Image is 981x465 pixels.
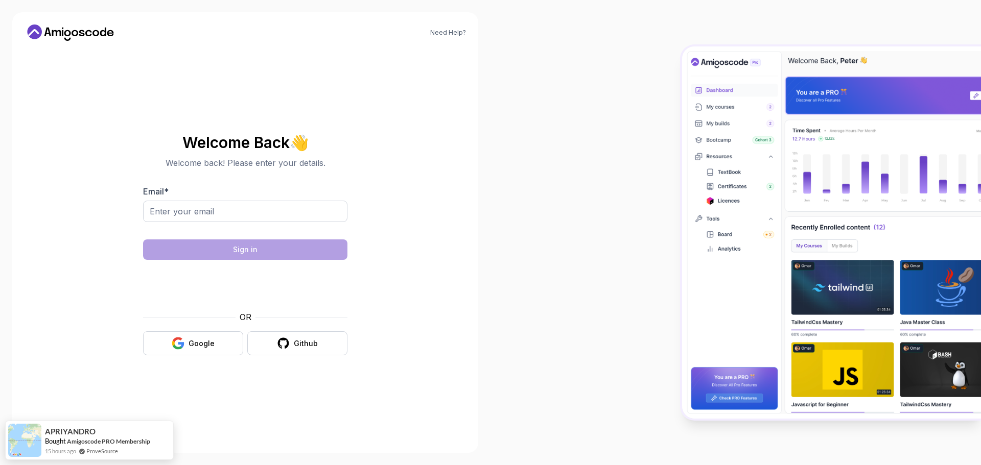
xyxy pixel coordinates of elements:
span: APRIYANDRO [45,427,96,436]
button: Sign in [143,239,347,260]
a: Need Help? [430,29,466,37]
button: Github [247,331,347,355]
a: Home link [25,25,116,41]
div: Github [294,338,318,349]
h2: Welcome Back [143,134,347,151]
div: Google [189,338,215,349]
input: Enter your email [143,201,347,222]
img: Amigoscode Dashboard [682,46,981,419]
img: provesource social proof notification image [8,424,41,457]
div: Sign in [233,244,258,255]
span: Bought [45,437,66,445]
button: Google [143,331,243,355]
a: Amigoscode PRO Membership [67,437,150,446]
iframe: Виджет с флажком для проверки безопасности hCaptcha [168,266,322,305]
a: ProveSource [86,447,118,455]
p: OR [240,311,251,323]
span: 👋 [288,131,311,153]
span: 15 hours ago [45,447,76,455]
label: Email * [143,186,169,197]
p: Welcome back! Please enter your details. [143,157,347,169]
